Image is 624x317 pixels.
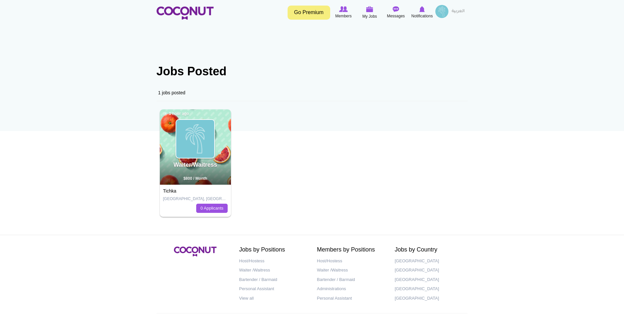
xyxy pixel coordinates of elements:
[174,247,217,256] img: Coconut
[196,204,228,213] a: 0 Applicants
[239,294,307,303] a: View all
[317,247,385,253] h2: Members by Positions
[409,5,435,20] a: Notifications Notifications
[176,120,214,158] img: Tichka
[339,6,348,12] img: Browse Members
[239,256,307,266] a: Host/Hostess
[395,256,463,266] a: [GEOGRAPHIC_DATA]
[448,5,468,18] a: العربية
[411,13,433,19] span: Notifications
[157,65,468,78] h1: Jobs Posted
[419,6,425,12] img: Notifications
[239,275,307,285] a: Bartender / Barmaid
[395,294,463,303] a: [GEOGRAPHIC_DATA]
[163,196,228,202] p: [GEOGRAPHIC_DATA], [GEOGRAPHIC_DATA]
[395,266,463,275] a: [GEOGRAPHIC_DATA]
[357,5,383,20] a: My Jobs My Jobs
[362,13,377,20] span: My Jobs
[395,247,463,253] h2: Jobs by Country
[163,188,177,194] a: Tichka
[317,294,385,303] a: Personal Assistant
[335,13,351,19] span: Members
[173,161,217,168] a: Waiter/Waitress
[366,6,373,12] img: My Jobs
[183,176,207,181] span: $800 / Month
[157,7,214,20] img: Home
[163,111,189,117] span: 1 hour ago
[317,284,385,294] a: Administrations
[317,256,385,266] a: Host/Hostess
[395,284,463,294] a: [GEOGRAPHIC_DATA]
[288,6,330,20] a: Go Premium
[317,266,385,275] a: Waiter /Waitress
[239,247,307,253] h2: Jobs by Positions
[157,84,468,101] div: 1 jobs posted
[387,13,405,19] span: Messages
[395,275,463,285] a: [GEOGRAPHIC_DATA]
[383,5,409,20] a: Messages Messages
[239,266,307,275] a: Waiter /Waitress
[239,284,307,294] a: Personal Assistant
[331,5,357,20] a: Browse Members Members
[393,6,399,12] img: Messages
[317,275,385,285] a: Bartender / Barmaid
